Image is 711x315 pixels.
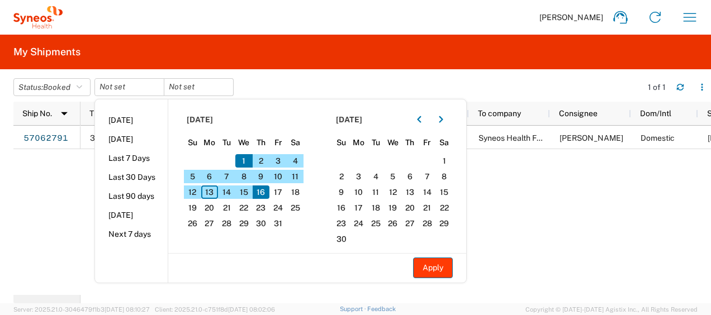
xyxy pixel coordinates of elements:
[435,201,453,214] span: 22
[218,217,235,230] span: 28
[419,170,436,183] span: 7
[560,133,623,142] span: Frédéric leroy
[187,114,213,125] span: [DATE]
[269,170,287,183] span: 10
[184,137,201,147] span: Su
[90,133,145,142] span: 394113670361
[367,185,385,199] span: 11
[435,154,453,168] span: 1
[384,217,401,230] span: 26
[435,170,453,183] span: 8
[253,185,270,199] span: 16
[287,201,304,214] span: 25
[287,154,304,168] span: 4
[384,170,401,183] span: 5
[164,79,233,96] input: Not set
[22,109,52,118] span: Ship No.
[201,217,219,230] span: 27
[235,185,253,199] span: 15
[184,217,201,230] span: 26
[269,185,287,199] span: 17
[367,217,385,230] span: 25
[235,137,253,147] span: We
[333,201,350,214] span: 16
[350,137,367,147] span: Mo
[55,104,73,122] img: arrow-dropdown.svg
[340,306,368,312] a: Support
[235,217,253,230] span: 29
[105,306,150,313] span: [DATE] 08:10:27
[401,170,419,183] span: 6
[413,257,453,278] button: Apply
[155,306,275,313] span: Client: 2025.21.0-c751f8d
[269,137,287,147] span: Fr
[384,201,401,214] span: 19
[228,306,275,313] span: [DATE] 08:02:06
[201,137,219,147] span: Mo
[95,225,168,244] li: Next 7 days
[367,306,396,312] a: Feedback
[184,185,201,199] span: 12
[401,217,419,230] span: 27
[350,201,367,214] span: 17
[201,185,219,199] span: 13
[95,111,168,130] li: [DATE]
[95,206,168,225] li: [DATE]
[333,217,350,230] span: 23
[253,217,270,230] span: 30
[269,154,287,168] span: 3
[23,130,69,147] a: 57062791
[201,201,219,214] span: 20
[287,185,304,199] span: 18
[401,137,419,147] span: Th
[384,137,401,147] span: We
[367,137,385,147] span: Tu
[235,170,253,183] span: 8
[641,133,675,142] span: Domestic
[269,217,287,230] span: 31
[350,217,367,230] span: 24
[95,130,168,149] li: [DATE]
[184,201,201,214] span: 19
[253,201,270,214] span: 23
[478,109,521,118] span: To company
[287,137,304,147] span: Sa
[201,170,219,183] span: 6
[13,306,150,313] span: Server: 2025.21.0-3046479f1b3
[419,137,436,147] span: Fr
[640,109,671,118] span: Dom/Intl
[287,170,304,183] span: 11
[350,170,367,183] span: 3
[89,109,135,118] span: Tracking No.
[401,201,419,214] span: 20
[350,185,367,199] span: 10
[253,170,270,183] span: 9
[253,154,270,168] span: 2
[336,114,362,125] span: [DATE]
[333,170,350,183] span: 2
[648,82,667,92] div: 1 of 1
[218,201,235,214] span: 21
[333,137,350,147] span: Su
[367,170,385,183] span: 4
[384,185,401,199] span: 12
[401,185,419,199] span: 13
[13,78,91,96] button: Status:Booked
[478,133,579,142] span: Syneos Health France SARL
[95,149,168,168] li: Last 7 Days
[235,154,253,168] span: 1
[218,170,235,183] span: 7
[435,185,453,199] span: 15
[43,83,70,92] span: Booked
[95,79,164,96] input: Not set
[559,109,598,118] span: Consignee
[367,201,385,214] span: 18
[13,45,80,59] h2: My Shipments
[419,201,436,214] span: 21
[95,187,168,206] li: Last 90 days
[235,201,253,214] span: 22
[95,168,168,187] li: Last 30 Days
[539,12,603,22] span: [PERSON_NAME]
[184,170,201,183] span: 5
[253,137,270,147] span: Th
